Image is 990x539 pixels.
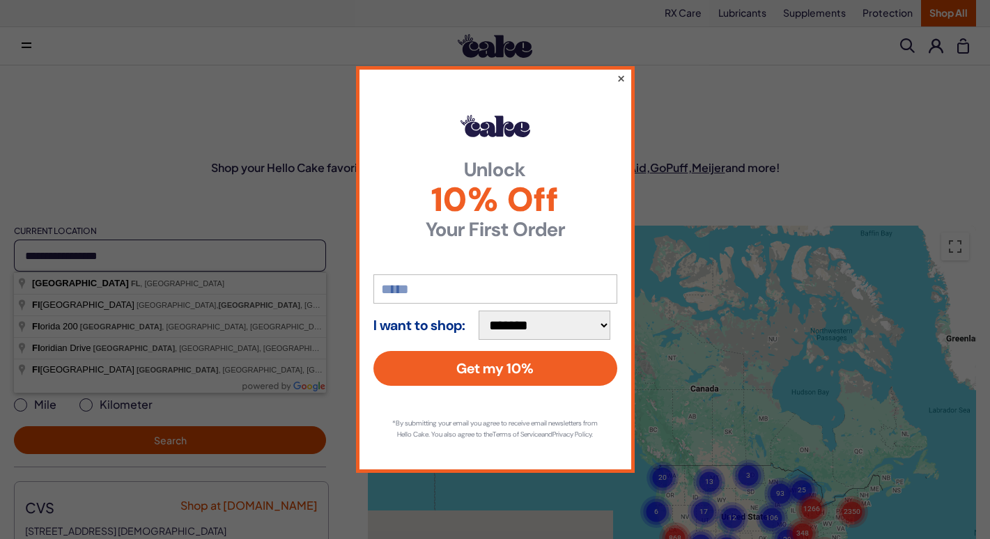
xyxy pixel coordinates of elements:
[461,115,530,137] img: Hello Cake
[387,418,603,440] p: *By submitting your email you agree to receive email newsletters from Hello Cake. You also agree ...
[373,160,617,180] strong: Unlock
[373,351,617,386] button: Get my 10%
[493,430,541,439] a: Terms of Service
[373,183,617,217] span: 10% Off
[616,70,625,86] button: ×
[552,430,591,439] a: Privacy Policy
[373,220,617,240] strong: Your First Order
[373,318,465,333] strong: I want to shop:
